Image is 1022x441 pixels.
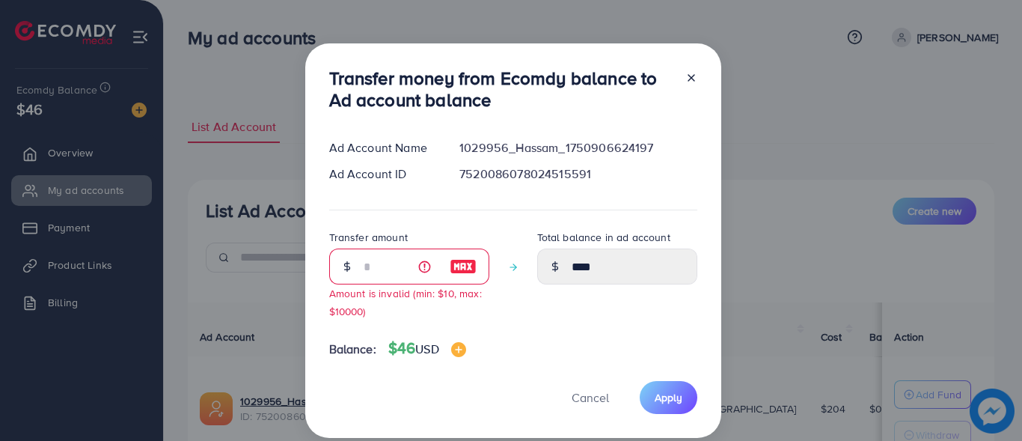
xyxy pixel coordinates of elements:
label: Transfer amount [329,230,408,245]
h4: $46 [388,339,466,358]
span: Balance: [329,341,376,358]
div: 7520086078024515591 [447,165,709,183]
div: Ad Account Name [317,139,448,156]
span: Apply [655,390,682,405]
img: image [450,258,477,276]
span: Cancel [572,389,609,406]
div: Ad Account ID [317,165,448,183]
img: image [451,342,466,357]
h3: Transfer money from Ecomdy balance to Ad account balance [329,67,673,111]
label: Total balance in ad account [537,230,670,245]
span: USD [415,341,438,357]
small: Amount is invalid (min: $10, max: $10000) [329,286,482,317]
button: Apply [640,381,697,413]
button: Cancel [553,381,628,413]
div: 1029956_Hassam_1750906624197 [447,139,709,156]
